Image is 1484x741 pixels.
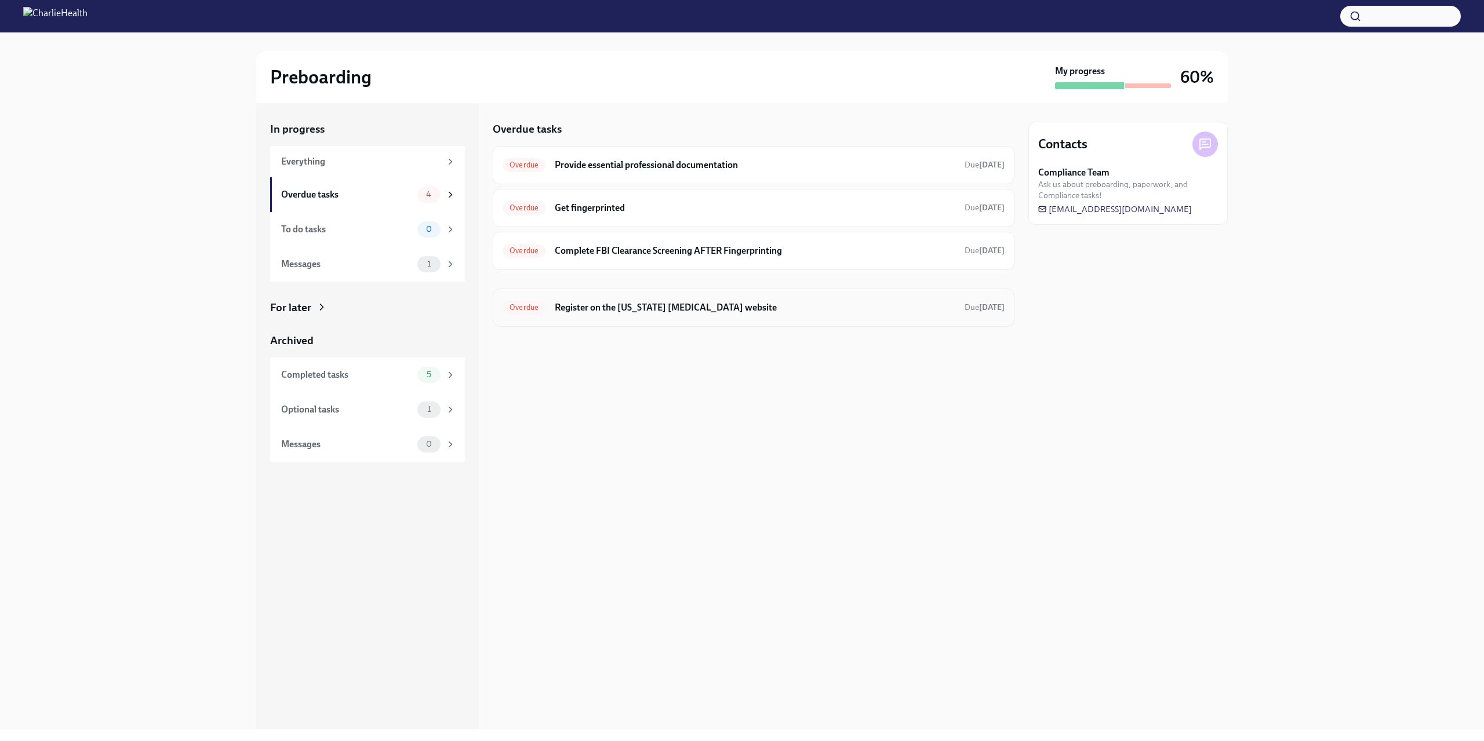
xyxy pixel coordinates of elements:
[965,245,1005,256] span: September 6th, 2025 09:00
[420,260,438,268] span: 1
[979,160,1005,170] strong: [DATE]
[965,246,1005,255] span: Due
[270,146,465,177] a: Everything
[270,357,465,392] a: Completed tasks5
[1055,65,1105,78] strong: My progress
[555,244,955,257] h6: Complete FBI Clearance Screening AFTER Fingerprinting
[493,122,562,137] h5: Overdue tasks
[555,159,955,171] h6: Provide essential professional documentation
[419,225,439,233] span: 0
[503,298,1005,317] a: OverdueRegister on the [US_STATE] [MEDICAL_DATA] websiteDue[DATE]
[555,301,955,314] h6: Register on the [US_STATE] [MEDICAL_DATA] website
[503,242,1005,260] a: OverdueComplete FBI Clearance Screening AFTER FingerprintingDue[DATE]
[281,368,413,381] div: Completed tasks
[23,7,88,25] img: CharlieHealth
[503,156,1005,174] a: OverdueProvide essential professional documentationDue[DATE]
[979,203,1005,213] strong: [DATE]
[270,122,465,137] a: In progress
[1038,166,1110,179] strong: Compliance Team
[1038,136,1087,153] h4: Contacts
[503,246,545,255] span: Overdue
[419,190,438,199] span: 4
[270,392,465,427] a: Optional tasks1
[270,333,465,348] a: Archived
[270,427,465,462] a: Messages0
[270,300,311,315] div: For later
[503,199,1005,217] a: OverdueGet fingerprintedDue[DATE]
[965,203,1005,213] span: Due
[965,302,1005,312] span: Due
[419,440,439,448] span: 0
[965,302,1005,313] span: August 30th, 2025 09:00
[281,438,413,451] div: Messages
[281,223,413,236] div: To do tasks
[270,212,465,247] a: To do tasks0
[420,405,438,414] span: 1
[1038,203,1192,215] a: [EMAIL_ADDRESS][DOMAIN_NAME]
[270,247,465,282] a: Messages1
[1038,179,1218,201] span: Ask us about preboarding, paperwork, and Compliance tasks!
[420,370,438,379] span: 5
[281,403,413,416] div: Optional tasks
[503,203,545,212] span: Overdue
[965,159,1005,170] span: September 2nd, 2025 09:00
[281,188,413,201] div: Overdue tasks
[503,160,545,169] span: Overdue
[281,155,441,168] div: Everything
[965,202,1005,213] span: September 3rd, 2025 09:00
[555,202,955,214] h6: Get fingerprinted
[1180,67,1214,87] h3: 60%
[503,303,545,312] span: Overdue
[965,160,1005,170] span: Due
[270,177,465,212] a: Overdue tasks4
[270,65,372,89] h2: Preboarding
[270,300,465,315] a: For later
[979,246,1005,255] strong: [DATE]
[281,258,413,271] div: Messages
[979,302,1005,312] strong: [DATE]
